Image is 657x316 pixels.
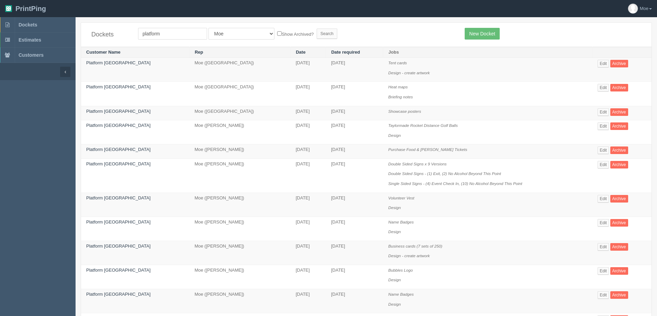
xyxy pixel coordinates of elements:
[86,161,150,166] a: Platform [GEOGRAPHIC_DATA]
[598,219,609,227] a: Edit
[610,146,628,154] a: Archive
[326,159,383,193] td: [DATE]
[296,50,305,55] a: Date
[291,289,326,313] td: [DATE]
[598,291,609,299] a: Edit
[388,229,401,234] i: Design
[291,217,326,241] td: [DATE]
[189,58,291,82] td: Moe ([GEOGRAPHIC_DATA])
[86,84,150,89] a: Platform [GEOGRAPHIC_DATA]
[326,193,383,217] td: [DATE]
[610,243,628,251] a: Archive
[189,289,291,313] td: Moe ([PERSON_NAME])
[388,70,430,75] i: Design - create artwork
[189,106,291,120] td: Moe ([GEOGRAPHIC_DATA])
[326,82,383,106] td: [DATE]
[86,268,150,273] a: Platform [GEOGRAPHIC_DATA]
[326,120,383,144] td: [DATE]
[598,122,609,130] a: Edit
[610,161,628,168] a: Archive
[19,37,41,43] span: Estimates
[189,82,291,106] td: Moe ([GEOGRAPHIC_DATA])
[291,120,326,144] td: [DATE]
[86,147,150,152] a: Platform [GEOGRAPHIC_DATA]
[291,159,326,193] td: [DATE]
[388,85,408,89] i: Heat maps
[610,60,628,67] a: Archive
[138,28,207,40] input: Customer Name
[189,144,291,159] td: Moe ([PERSON_NAME])
[189,193,291,217] td: Moe ([PERSON_NAME])
[19,22,37,28] span: Dockets
[326,241,383,265] td: [DATE]
[610,195,628,203] a: Archive
[598,243,609,251] a: Edit
[189,217,291,241] td: Moe ([PERSON_NAME])
[388,162,447,166] i: Double Sided Signs x 9 Versions
[277,30,314,38] label: Show Archived?
[388,95,413,99] i: Briefing notes
[5,5,12,12] img: logo-3e63b451c926e2ac314895c53de4908e5d424f24456219fb08d385ab2e579770.png
[388,133,401,138] i: Design
[189,159,291,193] td: Moe ([PERSON_NAME])
[598,267,609,275] a: Edit
[291,58,326,82] td: [DATE]
[465,28,499,40] a: New Docket
[598,60,609,67] a: Edit
[317,29,337,39] input: Search
[610,108,628,116] a: Archive
[86,243,150,249] a: Platform [GEOGRAPHIC_DATA]
[86,292,150,297] a: Platform [GEOGRAPHIC_DATA]
[326,144,383,159] td: [DATE]
[388,171,501,176] i: Double Sided Signs - (1) Exit, (2) No Alcohol Beyond This Point
[326,265,383,289] td: [DATE]
[388,181,522,186] i: Single Sided Signs - (4) Event Check In, (10) No Alcohol Beyond This Point
[610,219,628,227] a: Archive
[86,123,150,128] a: Platform [GEOGRAPHIC_DATA]
[388,205,401,210] i: Design
[610,267,628,275] a: Archive
[388,244,442,248] i: Business cards (7 sets of 250)
[610,291,628,299] a: Archive
[291,144,326,159] td: [DATE]
[189,265,291,289] td: Moe ([PERSON_NAME])
[19,52,44,58] span: Customers
[388,123,458,128] i: Taylormade Rocket Distance Golf Balls
[326,289,383,313] td: [DATE]
[598,108,609,116] a: Edit
[388,220,414,224] i: Name Badges
[610,122,628,130] a: Archive
[86,219,150,225] a: Platform [GEOGRAPHIC_DATA]
[598,146,609,154] a: Edit
[388,147,467,152] i: Purchase Food & [PERSON_NAME] Tickets
[86,195,150,200] a: Platform [GEOGRAPHIC_DATA]
[610,84,628,91] a: Archive
[86,50,121,55] a: Customer Name
[86,109,150,114] a: Platform [GEOGRAPHIC_DATA]
[388,61,407,65] i: Tent cards
[331,50,360,55] a: Date required
[326,106,383,120] td: [DATE]
[388,302,401,306] i: Design
[388,196,415,200] i: Volunteer Vest
[189,241,291,265] td: Moe ([PERSON_NAME])
[388,109,421,113] i: Showcase posters
[291,265,326,289] td: [DATE]
[291,82,326,106] td: [DATE]
[388,277,401,282] i: Design
[277,31,282,36] input: Show Archived?
[91,31,128,38] h4: Dockets
[291,193,326,217] td: [DATE]
[598,84,609,91] a: Edit
[291,241,326,265] td: [DATE]
[388,292,414,296] i: Name Badges
[628,4,638,13] img: avatar_default-7531ab5dedf162e01f1e0bb0964e6a185e93c5c22dfe317fb01d7f8cd2b1632c.jpg
[598,195,609,203] a: Edit
[195,50,203,55] a: Rep
[598,161,609,168] a: Edit
[189,120,291,144] td: Moe ([PERSON_NAME])
[388,253,430,258] i: Design - create artwork
[326,217,383,241] td: [DATE]
[326,58,383,82] td: [DATE]
[291,106,326,120] td: [DATE]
